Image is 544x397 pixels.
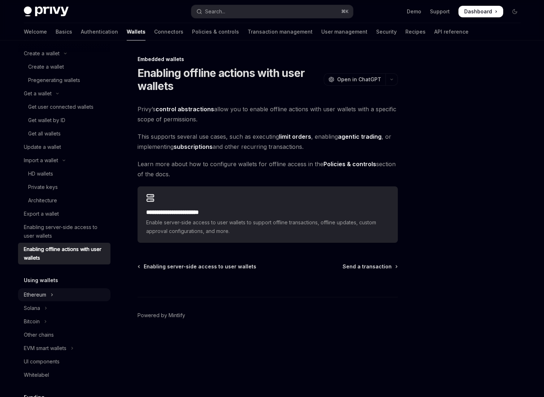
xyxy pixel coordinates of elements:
div: Architecture [28,196,57,205]
div: Other chains [24,331,54,339]
div: Export a wallet [24,210,59,218]
span: Dashboard [464,8,492,15]
strong: agentic trading [338,133,382,140]
div: Get a wallet [24,89,52,98]
a: Policies & controls [192,23,239,40]
div: Embedded wallets [138,56,398,63]
button: Open search [191,5,353,18]
div: UI components [24,357,60,366]
a: Get all wallets [18,127,110,140]
div: Pregenerating wallets [28,76,80,85]
a: Support [430,8,450,15]
button: Toggle dark mode [509,6,521,17]
strong: subscriptions [174,143,213,150]
h5: Using wallets [24,276,58,285]
a: Dashboard [458,6,503,17]
button: Toggle Get a wallet section [18,87,110,100]
span: Enable server-side access to user wallets to support offline transactions, offline updates, custo... [146,218,389,236]
a: Security [376,23,397,40]
button: Open in ChatGPT [324,73,386,86]
span: Send a transaction [343,263,392,270]
a: User management [321,23,367,40]
span: Learn more about how to configure wallets for offline access in the section of the docs. [138,159,398,179]
a: Demo [407,8,421,15]
a: API reference [434,23,469,40]
div: HD wallets [28,169,53,178]
a: control abstractions [156,105,214,113]
span: Privy’s allow you to enable offline actions with user wallets with a specific scope of permissions. [138,104,398,124]
div: Create a wallet [24,49,60,58]
a: Private keys [18,181,110,194]
a: Basics [56,23,72,40]
div: Import a wallet [24,156,58,165]
a: Get user connected wallets [18,100,110,113]
div: Get wallet by ID [28,116,65,125]
strong: limit orders [279,133,311,140]
a: HD wallets [18,167,110,180]
span: Open in ChatGPT [337,76,381,83]
button: Toggle Import a wallet section [18,154,110,167]
div: Search... [205,7,225,16]
a: Wallets [127,23,145,40]
a: Powered by Mintlify [138,312,185,319]
h1: Enabling offline actions with user wallets [138,66,321,92]
div: Enabling server-side access to user wallets [24,223,106,240]
div: Get user connected wallets [28,103,93,111]
a: Send a transaction [343,263,397,270]
a: Get wallet by ID [18,114,110,127]
div: Create a wallet [28,62,64,71]
a: UI components [18,355,110,368]
a: Authentication [81,23,118,40]
button: Toggle Ethereum section [18,288,110,301]
button: Toggle Solana section [18,302,110,315]
a: Transaction management [248,23,313,40]
div: Bitcoin [24,317,40,326]
a: Other chains [18,328,110,341]
a: Create a wallet [18,60,110,73]
button: Toggle Create a wallet section [18,47,110,60]
a: Welcome [24,23,47,40]
a: Architecture [18,194,110,207]
div: Enabling offline actions with user wallets [24,245,106,262]
strong: Policies & controls [323,160,376,168]
div: Solana [24,304,40,312]
span: ⌘ K [341,9,349,14]
a: Connectors [154,23,183,40]
div: EVM smart wallets [24,344,66,353]
button: Toggle EVM smart wallets section [18,342,110,355]
a: Recipes [405,23,426,40]
a: Enabling server-side access to user wallets [138,263,256,270]
span: This supports several use cases, such as executing , enabling , or implementing and other recurri... [138,131,398,152]
a: Enabling offline actions with user wallets [18,243,110,264]
a: Pregenerating wallets [18,74,110,87]
a: Export a wallet [18,207,110,220]
div: Whitelabel [24,371,49,379]
a: Enabling server-side access to user wallets [18,221,110,242]
div: Get all wallets [28,129,61,138]
img: dark logo [24,7,69,17]
a: Update a wallet [18,141,110,154]
span: Enabling server-side access to user wallets [144,263,256,270]
button: Toggle Bitcoin section [18,315,110,328]
div: Update a wallet [24,143,61,151]
a: Whitelabel [18,368,110,381]
div: Private keys [28,183,58,191]
div: Ethereum [24,290,46,299]
a: **** **** **** **** ****Enable server-side access to user wallets to support offline transactions... [138,186,398,243]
